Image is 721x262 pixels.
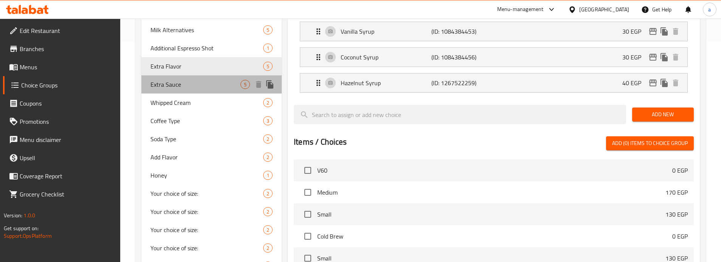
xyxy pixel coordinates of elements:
button: edit [647,77,659,89]
span: Add New [638,110,688,119]
button: Add New [632,108,694,122]
p: 30 EGP [622,53,647,62]
div: [GEOGRAPHIC_DATA] [579,5,629,14]
a: Branches [3,40,120,58]
input: search [294,105,626,124]
p: Vanilla Syrup [341,27,431,36]
button: delete [670,51,681,63]
span: Cold Brew [317,232,672,241]
span: Coupons [20,99,114,108]
div: Expand [300,73,687,92]
p: 0 EGP [672,166,688,175]
span: 2 [264,226,272,234]
span: 5 [241,81,250,88]
button: duplicate [659,77,670,89]
button: duplicate [264,79,276,90]
span: Your choice of size: [150,243,263,253]
p: (ID: 1084384453) [431,27,492,36]
span: 2 [264,99,272,106]
p: 40 EGP [622,78,647,87]
span: Menu disclaimer [20,135,114,144]
span: Your choice of size: [150,225,263,234]
span: Add Flavor [150,153,263,162]
div: Expand [300,48,687,67]
a: Coverage Report [3,167,120,185]
div: Choices [263,98,273,107]
div: Choices [263,44,273,53]
span: 5 [264,27,272,34]
span: Additional Espresso Shot [150,44,263,53]
a: Support.OpsPlatform [4,231,52,241]
span: Select choice [300,206,316,222]
h2: Items / Choices [294,136,347,148]
span: 3 [264,117,272,125]
span: Soda Type [150,134,263,143]
span: Choice Groups [21,81,114,90]
span: 2 [264,136,272,143]
span: Your choice of size: [150,189,263,198]
div: Your choice of size:2 [141,239,282,257]
span: V60 [317,166,672,175]
a: Coupons [3,94,120,112]
span: Select choice [300,184,316,200]
button: Add (0) items to choice group [606,136,694,150]
div: Your choice of size:2 [141,184,282,203]
li: Expand [294,70,694,96]
div: Choices [263,134,273,143]
div: Whipped Cream2 [141,94,282,112]
span: Edit Restaurant [20,26,114,35]
span: a [708,5,711,14]
span: Upsell [20,153,114,162]
a: Edit Restaurant [3,22,120,40]
span: 1.0.0 [23,211,35,220]
span: Promotions [20,117,114,126]
span: Coffee Type [150,116,263,125]
button: delete [253,79,264,90]
span: 2 [264,154,272,161]
a: Upsell [3,149,120,167]
span: Small [317,210,665,219]
div: Additional Espresso Shot1 [141,39,282,57]
p: 0 EGP [672,232,688,241]
p: Hazelnut Syrup [341,78,431,87]
p: (ID: 1267522259) [431,78,492,87]
div: Add Flavor2 [141,148,282,166]
div: Extra Sauce5deleteduplicate [141,75,282,94]
span: Extra Sauce [150,80,240,89]
span: 2 [264,245,272,252]
div: Choices [263,171,273,180]
div: Choices [263,62,273,71]
span: Grocery Checklist [20,190,114,199]
span: Get support on: [4,223,39,233]
div: Choices [263,116,273,125]
span: Add (0) items to choice group [612,139,688,148]
span: 1 [264,45,272,52]
button: delete [670,77,681,89]
button: edit [647,26,659,37]
div: Expand [300,22,687,41]
div: Choices [263,207,273,216]
a: Choice Groups [3,76,120,94]
button: duplicate [659,26,670,37]
span: Coverage Report [20,172,114,181]
div: Coffee Type3 [141,112,282,130]
div: Choices [263,189,273,198]
span: Milk Alternatives [150,25,263,34]
p: 170 EGP [665,188,688,197]
div: Choices [263,153,273,162]
button: duplicate [659,51,670,63]
a: Menu disclaimer [3,131,120,149]
span: Menus [20,62,114,72]
li: Expand [294,19,694,44]
span: Whipped Cream [150,98,263,107]
div: Extra Flavor5 [141,57,282,75]
span: Extra Flavor [150,62,263,71]
a: Menus [3,58,120,76]
span: 1 [264,172,272,179]
div: Honey1 [141,166,282,184]
div: Milk Alternatives5 [141,21,282,39]
span: Branches [20,44,114,53]
p: 130 EGP [665,210,688,219]
span: Your choice of size: [150,207,263,216]
span: Honey [150,171,263,180]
